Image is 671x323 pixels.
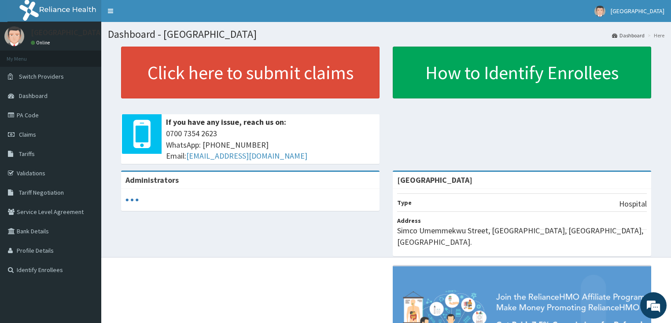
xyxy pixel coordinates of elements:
[19,73,64,80] span: Switch Providers
[121,47,380,98] a: Click here to submit claims
[166,128,375,162] span: 0700 7354 2623 WhatsApp: [PHONE_NUMBER] Email:
[186,151,307,161] a: [EMAIL_ADDRESS][DOMAIN_NAME]
[19,92,48,100] span: Dashboard
[397,225,647,247] p: Simco Umemmekwu Street, [GEOGRAPHIC_DATA], [GEOGRAPHIC_DATA], [GEOGRAPHIC_DATA].
[645,32,664,39] li: Here
[4,26,24,46] img: User Image
[166,117,286,127] b: If you have any issue, reach us on:
[393,47,651,98] a: How to Identify Enrollees
[31,29,103,36] p: [GEOGRAPHIC_DATA]
[19,189,64,196] span: Tariff Negotiation
[31,40,52,46] a: Online
[397,217,421,225] b: Address
[594,6,605,17] img: User Image
[611,7,664,15] span: [GEOGRAPHIC_DATA]
[619,198,647,210] p: Hospital
[397,175,472,185] strong: [GEOGRAPHIC_DATA]
[612,32,645,39] a: Dashboard
[125,193,139,207] svg: audio-loading
[397,199,412,207] b: Type
[19,150,35,158] span: Tariffs
[125,175,179,185] b: Administrators
[19,131,36,138] span: Claims
[108,29,664,40] h1: Dashboard - [GEOGRAPHIC_DATA]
